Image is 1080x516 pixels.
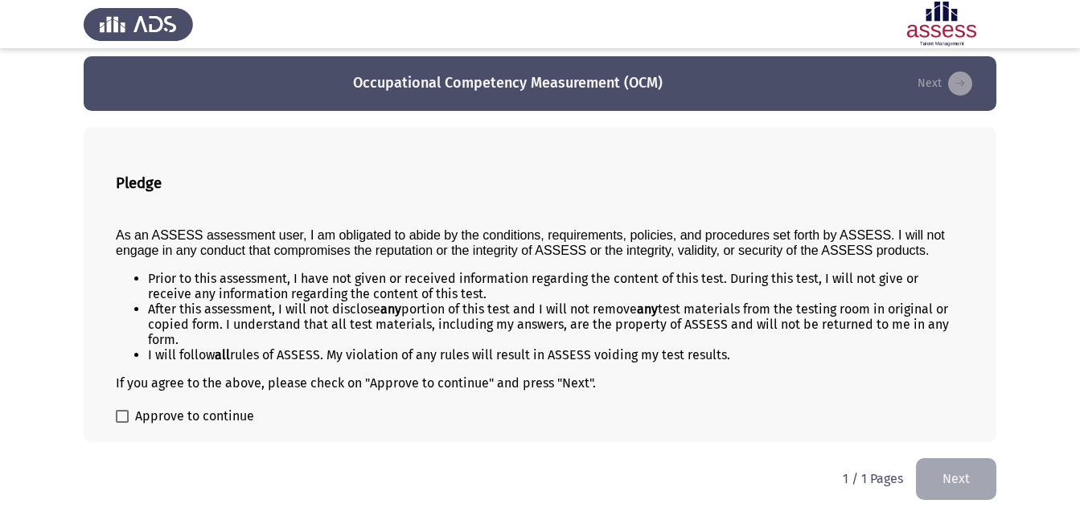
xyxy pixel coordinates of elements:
button: load next page [916,458,996,499]
li: Prior to this assessment, I have not given or received information regarding the content of this ... [148,271,964,301]
li: I will follow rules of ASSESS. My violation of any rules will result in ASSESS voiding my test re... [148,347,964,362]
img: Assessment logo of OCM R1 ASSESS [887,2,996,47]
span: As an ASSESS assessment user, I am obligated to abide by the conditions, requirements, policies, ... [116,228,945,257]
img: Assess Talent Management logo [84,2,193,47]
span: Approve to continue [135,407,254,426]
div: If you agree to the above, please check on "Approve to continue" and press "Next". [116,375,964,391]
b: any [380,301,401,317]
p: 1 / 1 Pages [843,471,903,486]
h3: Occupational Competency Measurement (OCM) [353,73,663,93]
b: all [215,347,230,362]
b: any [637,301,658,317]
b: Pledge [116,174,162,192]
li: After this assessment, I will not disclose portion of this test and I will not remove test materi... [148,301,964,347]
button: load next page [913,71,977,96]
